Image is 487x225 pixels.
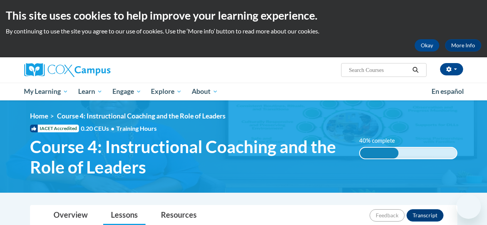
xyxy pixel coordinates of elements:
[112,87,141,96] span: Engage
[24,63,163,77] a: Cox Campus
[18,83,469,100] div: Main menu
[370,209,405,222] button: Feedback
[187,83,223,100] a: About
[81,124,116,133] span: 0.20 CEUs
[57,112,226,120] span: Course 4: Instructional Coaching and the Role of Leaders
[440,63,463,75] button: Account Settings
[116,125,157,132] span: Training Hours
[24,87,68,96] span: My Learning
[30,137,348,177] span: Course 4: Instructional Coaching and the Role of Leaders
[410,65,421,75] button: Search
[432,87,464,95] span: En español
[30,125,79,132] span: IACET Accredited
[6,27,481,35] p: By continuing to use the site you agree to our use of cookies. Use the ‘More info’ button to read...
[107,83,146,100] a: Engage
[73,83,107,100] a: Learn
[19,83,74,100] a: My Learning
[111,125,114,132] span: •
[456,194,481,219] iframe: Button to launch messaging window
[407,209,443,222] button: Transcript
[192,87,218,96] span: About
[78,87,102,96] span: Learn
[427,83,469,100] a: En español
[146,83,187,100] a: Explore
[348,65,410,75] input: Search Courses
[151,87,182,96] span: Explore
[6,8,481,23] h2: This site uses cookies to help improve your learning experience.
[415,39,439,52] button: Okay
[359,137,403,145] label: 40% complete
[30,112,48,120] a: Home
[445,39,481,52] a: More Info
[360,148,398,158] div: 40% complete
[24,63,110,77] img: Cox Campus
